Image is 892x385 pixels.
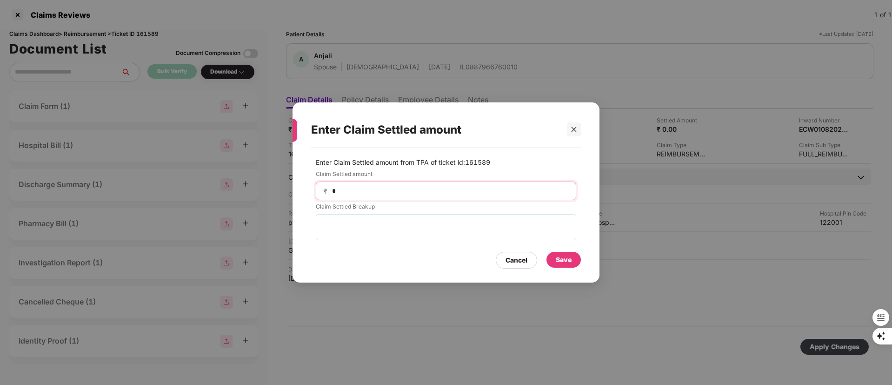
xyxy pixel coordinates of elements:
label: Claim Settled amount [316,170,576,182]
span: ₹ [324,187,331,196]
div: Cancel [506,255,527,265]
label: Claim Settled Breakup [316,203,576,214]
p: Enter Claim Settled amount from TPA of ticket id: 161589 [316,157,576,168]
span: close [571,126,577,133]
div: Enter Claim Settled amount [311,112,559,148]
div: Save [556,255,572,265]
